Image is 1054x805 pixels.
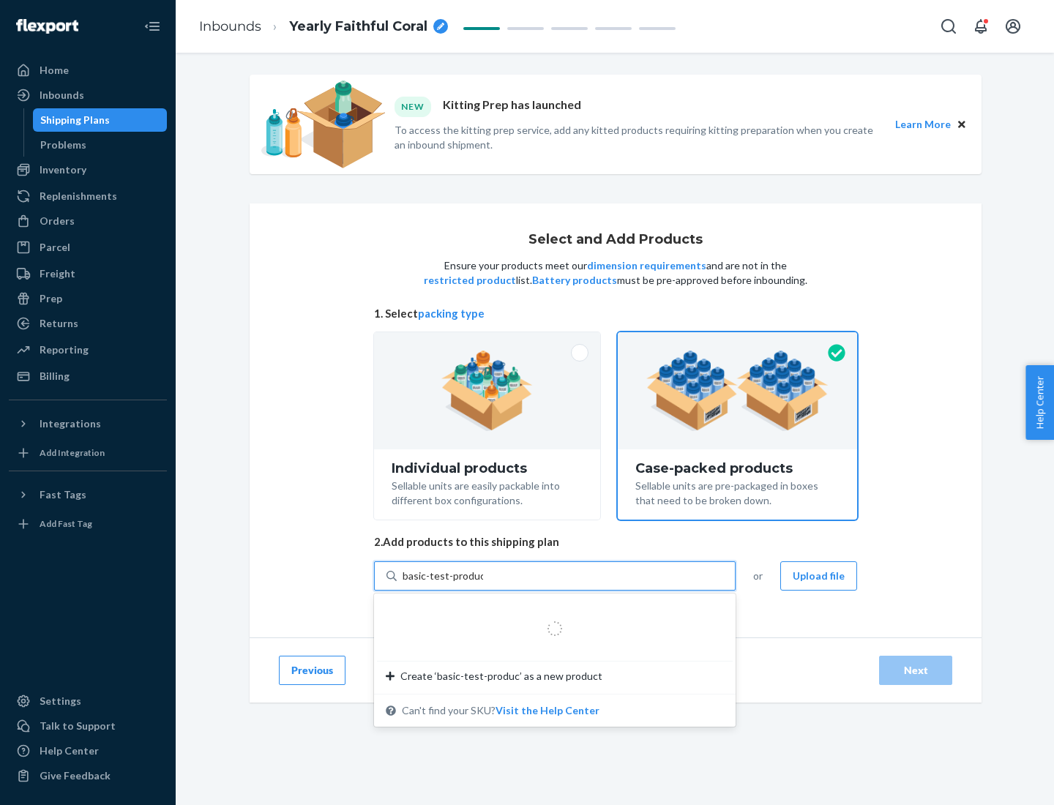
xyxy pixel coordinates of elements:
[40,316,78,331] div: Returns
[9,209,167,233] a: Orders
[496,703,599,718] button: Create ‘basic-test-produc’ as a new productCan't find your SKU?
[9,287,167,310] a: Prep
[40,63,69,78] div: Home
[40,744,99,758] div: Help Center
[40,88,84,102] div: Inbounds
[40,369,70,383] div: Billing
[892,663,940,678] div: Next
[40,240,70,255] div: Parcel
[895,116,951,132] button: Learn More
[9,312,167,335] a: Returns
[532,273,617,288] button: Battery products
[441,351,533,431] img: individual-pack.facf35554cb0f1810c75b2bd6df2d64e.png
[753,569,763,583] span: or
[40,517,92,530] div: Add Fast Tag
[9,441,167,465] a: Add Integration
[40,214,75,228] div: Orders
[9,262,167,285] a: Freight
[9,764,167,787] button: Give Feedback
[395,123,882,152] p: To access the kitting prep service, add any kitted products requiring kitting preparation when yo...
[40,291,62,306] div: Prep
[954,116,970,132] button: Close
[138,12,167,41] button: Close Navigation
[40,416,101,431] div: Integrations
[395,97,431,116] div: NEW
[33,108,168,132] a: Shipping Plans
[16,19,78,34] img: Flexport logo
[199,18,261,34] a: Inbounds
[966,12,995,41] button: Open notifications
[40,719,116,733] div: Talk to Support
[879,656,952,685] button: Next
[40,138,86,152] div: Problems
[40,162,86,177] div: Inventory
[9,483,167,506] button: Fast Tags
[40,113,110,127] div: Shipping Plans
[635,476,840,508] div: Sellable units are pre-packaged in boxes that need to be broken down.
[40,694,81,708] div: Settings
[40,342,89,357] div: Reporting
[40,487,86,502] div: Fast Tags
[9,236,167,259] a: Parcel
[9,364,167,388] a: Billing
[1025,365,1054,440] button: Help Center
[33,133,168,157] a: Problems
[9,158,167,181] a: Inventory
[40,189,117,203] div: Replenishments
[279,656,345,685] button: Previous
[392,476,583,508] div: Sellable units are easily packable into different box configurations.
[40,446,105,459] div: Add Integration
[9,739,167,763] a: Help Center
[40,768,111,783] div: Give Feedback
[646,351,829,431] img: case-pack.59cecea509d18c883b923b81aeac6d0b.png
[635,461,840,476] div: Case-packed products
[9,714,167,738] a: Talk to Support
[9,412,167,435] button: Integrations
[424,273,516,288] button: restricted product
[40,266,75,281] div: Freight
[9,184,167,208] a: Replenishments
[374,306,857,321] span: 1. Select
[187,5,460,48] ol: breadcrumbs
[392,461,583,476] div: Individual products
[587,258,706,273] button: dimension requirements
[402,703,599,718] span: Can't find your SKU?
[9,83,167,107] a: Inbounds
[9,512,167,536] a: Add Fast Tag
[289,18,427,37] span: Yearly Faithful Coral
[418,306,485,321] button: packing type
[528,233,703,247] h1: Select and Add Products
[9,59,167,82] a: Home
[934,12,963,41] button: Open Search Box
[998,12,1028,41] button: Open account menu
[780,561,857,591] button: Upload file
[374,534,857,550] span: 2. Add products to this shipping plan
[403,569,483,583] input: Create ‘basic-test-produc’ as a new productCan't find your SKU?Visit the Help Center
[443,97,581,116] p: Kitting Prep has launched
[9,689,167,713] a: Settings
[400,669,602,684] span: Create ‘basic-test-produc’ as a new product
[422,258,809,288] p: Ensure your products meet our and are not in the list. must be pre-approved before inbounding.
[9,338,167,362] a: Reporting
